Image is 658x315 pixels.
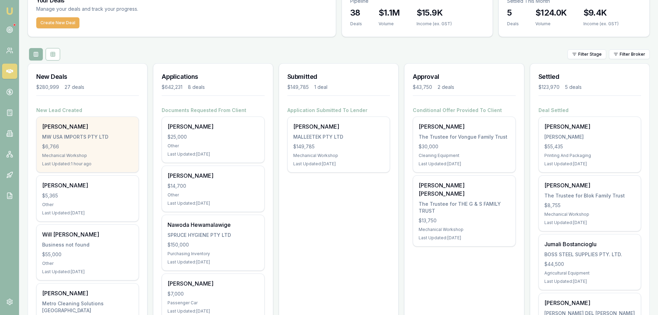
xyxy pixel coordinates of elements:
[65,84,84,91] div: 27 deals
[544,279,635,284] div: Last Updated: [DATE]
[419,161,509,167] div: Last Updated: [DATE]
[162,84,182,91] div: $642,231
[413,84,432,91] div: $43,750
[419,133,509,140] div: The Trustee for Vongue Family Trust
[544,212,635,217] div: Mechanical Workshop
[544,261,635,268] div: $44,500
[350,21,362,27] div: Deals
[544,220,635,225] div: Last Updated: [DATE]
[544,270,635,276] div: Agricultural Equipment
[438,84,454,91] div: 2 deals
[417,21,452,27] div: Income (ex. GST)
[293,153,384,158] div: Mechanical Workshop
[413,72,515,82] h3: Approval
[620,52,645,57] span: Filter Broker
[287,107,390,114] h4: Application Submitted To Lender
[168,241,258,248] div: $150,000
[162,107,264,114] h4: Documents Requested From Client
[168,308,258,314] div: Last Updated: [DATE]
[419,181,509,198] div: [PERSON_NAME] [PERSON_NAME]
[419,235,509,241] div: Last Updated: [DATE]
[419,153,509,158] div: Cleaning Equipment
[168,151,258,157] div: Last Updated: [DATE]
[609,49,650,59] button: Filter Broker
[413,107,515,114] h4: Conditional Offer Provided To Client
[188,84,205,91] div: 8 deals
[419,143,509,150] div: $30,000
[568,49,606,59] button: Filter Stage
[544,240,635,248] div: Jumali Bostancioglu
[379,7,400,18] h3: $1.1M
[417,7,452,18] h3: $15.9K
[42,122,133,131] div: [PERSON_NAME]
[293,122,384,131] div: [PERSON_NAME]
[314,84,327,91] div: 1 deal
[350,7,362,18] h3: 38
[42,181,133,189] div: [PERSON_NAME]
[535,21,567,27] div: Volume
[287,84,309,91] div: $149,785
[42,202,133,207] div: Other
[544,181,635,189] div: [PERSON_NAME]
[544,133,635,140] div: [PERSON_NAME]
[42,300,133,314] div: Metro Cleaning Solutions [GEOGRAPHIC_DATA]
[168,251,258,257] div: Purchasing Inventory
[379,21,400,27] div: Volume
[42,143,133,150] div: $6,766
[42,153,133,158] div: Mechanical Workshop
[293,161,384,167] div: Last Updated: [DATE]
[538,72,641,82] h3: Settled
[287,72,390,82] h3: Submitted
[419,217,509,224] div: $13,750
[168,221,258,229] div: Nawoda Hewamalawige
[42,192,133,199] div: $5,365
[42,269,133,275] div: Last Updated: [DATE]
[419,201,509,214] div: The Trustee for THE G & S FAMILY TRUST
[507,21,519,27] div: Deals
[578,52,602,57] span: Filter Stage
[168,143,258,149] div: Other
[538,84,560,91] div: $123,970
[42,230,133,239] div: Will [PERSON_NAME]
[42,289,133,297] div: [PERSON_NAME]
[565,84,582,91] div: 5 deals
[293,143,384,150] div: $149,785
[544,192,635,199] div: The Trustee for Blok Family Trust
[42,161,133,167] div: Last Updated: 1 hour ago
[544,202,635,209] div: $8,755
[168,192,258,198] div: Other
[544,251,635,258] div: BOSS STEEL SUPPLIES PTY. LTD.
[42,251,133,258] div: $55,000
[162,72,264,82] h3: Applications
[544,122,635,131] div: [PERSON_NAME]
[544,161,635,167] div: Last Updated: [DATE]
[168,201,258,206] div: Last Updated: [DATE]
[168,300,258,306] div: Passenger Car
[419,227,509,232] div: Mechanical Workshop
[36,17,79,28] button: Create New Deal
[42,210,133,216] div: Last Updated: [DATE]
[42,241,133,248] div: Business not found
[168,279,258,288] div: [PERSON_NAME]
[168,122,258,131] div: [PERSON_NAME]
[168,172,258,180] div: [PERSON_NAME]
[535,7,567,18] h3: $124.0K
[544,299,635,307] div: [PERSON_NAME]
[168,183,258,189] div: $14,700
[42,133,133,140] div: MW USA IMPORTS PTY LTD
[36,72,139,82] h3: New Deals
[544,143,635,150] div: $55,435
[168,290,258,297] div: $7,000
[168,133,258,140] div: $25,000
[507,7,519,18] h3: 5
[583,7,619,18] h3: $9.4K
[293,133,384,140] div: MALLEETEK PTY LTD
[168,259,258,265] div: Last Updated: [DATE]
[583,21,619,27] div: Income (ex. GST)
[544,153,635,158] div: Printing And Packaging
[36,5,213,13] p: Manage your deals and track your progress.
[36,107,139,114] h4: New Lead Created
[36,84,59,91] div: $280,999
[6,7,14,15] img: emu-icon-u.png
[538,107,641,114] h4: Deal Settled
